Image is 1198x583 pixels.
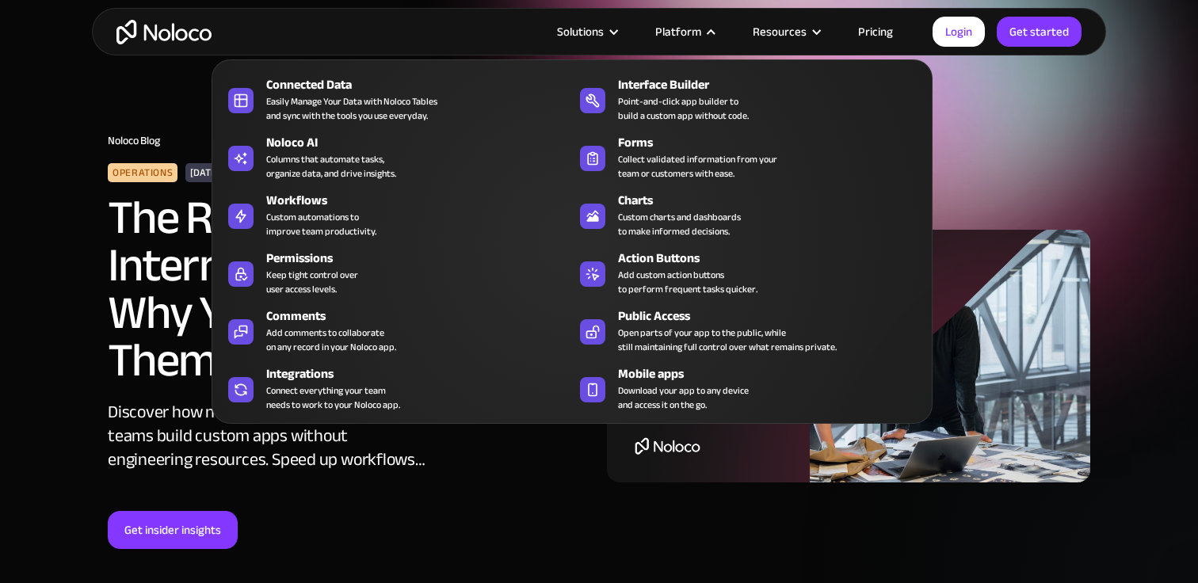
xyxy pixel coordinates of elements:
[618,75,931,94] div: Interface Builder
[108,135,1090,147] h1: Noloco Blog
[572,246,924,299] a: Action ButtonsAdd custom action buttonsto perform frequent tasks quicker.
[618,133,931,152] div: Forms
[618,94,749,123] div: Point-and-click app builder to build a custom app without code.
[618,364,931,383] div: Mobile apps
[838,21,913,42] a: Pricing
[220,246,572,299] a: PermissionsKeep tight control overuser access levels.
[266,94,437,123] div: Easily Manage Your Data with Noloco Tables and sync with the tools you use everyday.
[108,511,238,549] a: Get insider insights
[572,72,924,126] a: Interface BuilderPoint-and-click app builder tobuild a custom app without code.
[266,326,396,354] div: Add comments to collaborate on any record in your Noloco app.
[266,210,376,238] div: Custom automations to improve team productivity.
[185,163,224,182] div: [DATE]
[733,21,838,42] div: Resources
[220,361,572,415] a: IntegrationsConnect everything your teamneeds to work to your Noloco app.
[933,17,985,47] a: Login
[618,268,757,296] div: Add custom action buttons to perform frequent tasks quicker.
[618,191,931,210] div: Charts
[220,130,572,184] a: Noloco AIColumns that automate tasks,organize data, and drive insights.
[537,21,635,42] div: Solutions
[108,163,177,182] div: Operations
[266,191,579,210] div: Workflows
[572,303,924,357] a: Public AccessOpen parts of your app to the public, whilestill maintaining full control over what ...
[635,21,733,42] div: Platform
[618,152,777,181] div: Collect validated information from your team or customers with ease.
[618,210,741,238] div: Custom charts and dashboards to make informed decisions.
[753,21,807,42] div: Resources
[266,152,396,181] div: Columns that automate tasks, organize data, and drive insights.
[220,72,572,126] a: Connected DataEasily Manage Your Data with Noloco Tablesand sync with the tools you use everyday.
[212,37,933,424] nav: Platform
[572,361,924,415] a: Mobile appsDownload your app to any deviceand access it on the go.
[655,21,701,42] div: Platform
[266,75,579,94] div: Connected Data
[266,307,579,326] div: Comments
[108,194,544,384] h2: The Rise of No-Code Internal Tools (and Why Your Team Needs Them)
[618,383,749,412] span: Download your app to any device and access it on the go.
[618,326,837,354] div: Open parts of your app to the public, while still maintaining full control over what remains priv...
[618,307,931,326] div: Public Access
[108,400,433,471] div: Discover how no-code internal tools help teams build custom apps without engineering resources. S...
[557,21,604,42] div: Solutions
[266,364,579,383] div: Integrations
[618,249,931,268] div: Action Buttons
[266,133,579,152] div: Noloco AI
[266,249,579,268] div: Permissions
[116,20,212,44] a: home
[220,303,572,357] a: CommentsAdd comments to collaborateon any record in your Noloco app.
[572,188,924,242] a: ChartsCustom charts and dashboardsto make informed decisions.
[266,268,358,296] div: Keep tight control over user access levels.
[220,188,572,242] a: WorkflowsCustom automations toimprove team productivity.
[997,17,1082,47] a: Get started
[572,130,924,184] a: FormsCollect validated information from yourteam or customers with ease.
[266,383,400,412] div: Connect everything your team needs to work to your Noloco app.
